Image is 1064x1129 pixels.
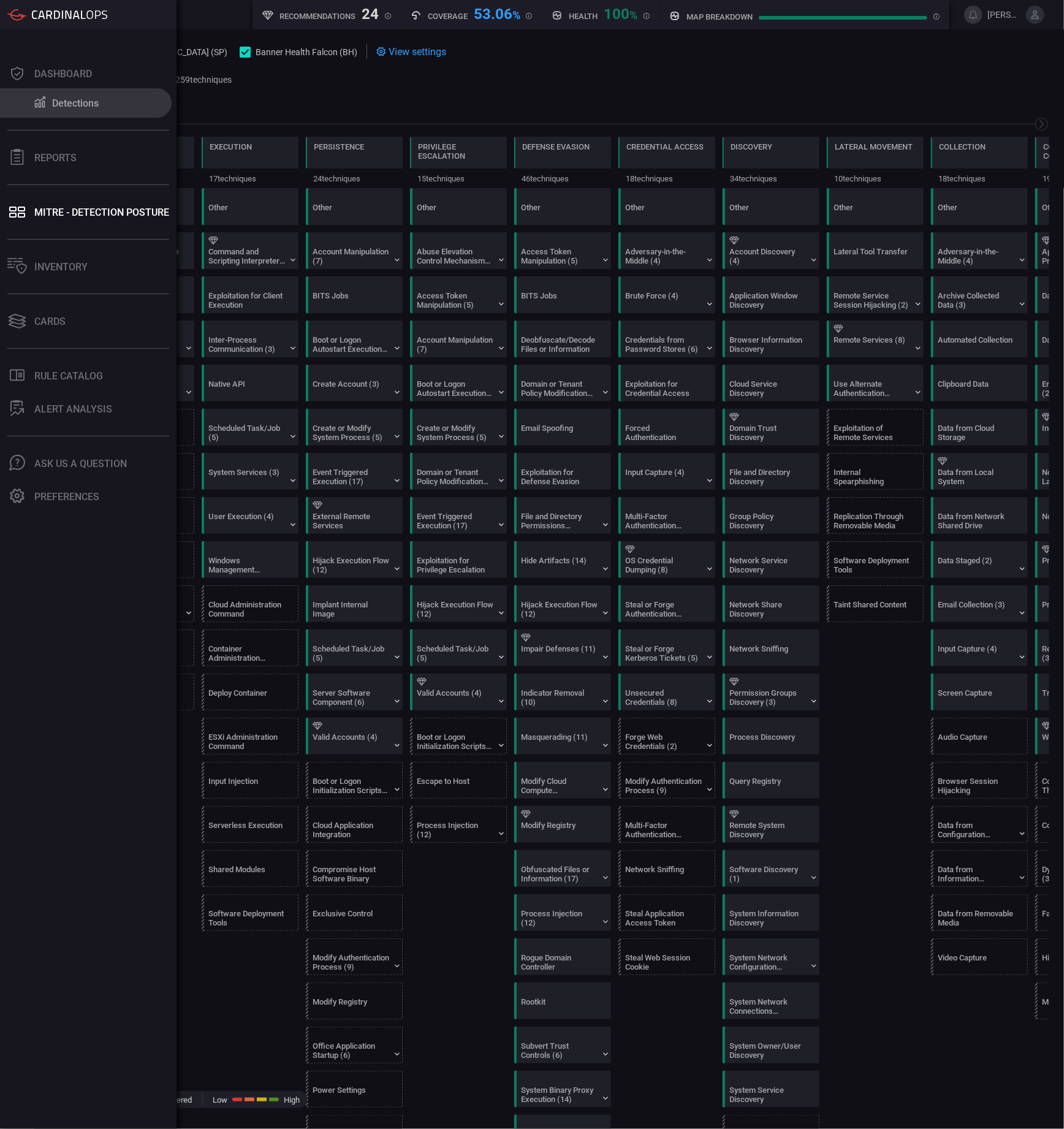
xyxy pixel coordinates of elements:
div: Account Discovery (4) [729,247,806,265]
div: ALERT ANALYSIS [34,403,112,415]
div: T1136: Create Account [306,365,403,401]
div: T1072: Software Deployment Tools (Not covered) [827,541,924,578]
div: Boot or Logon Autostart Execution (14) [313,335,389,354]
h5: Health [569,12,598,21]
span: Banner Health Falcon (BH) [256,47,357,57]
div: T1525: Implant Internal Image [306,585,403,622]
div: Privilege Escalation [418,142,499,161]
div: Command and Scripting Interpreter (12) [208,247,285,265]
div: Exploitation for Client Execution [208,291,285,310]
div: T1578: Modify Cloud Compute Infrastructure [514,762,611,799]
div: T1129: Shared Modules (Not covered) [202,850,298,887]
div: T1564: Hide Artifacts [514,541,611,578]
div: T1049: System Network Connections Discovery (Not covered) [723,983,819,1019]
div: T1187: Forced Authentication [618,409,715,446]
div: T1539: Steal Web Session Cookie (Not covered) [618,938,715,975]
div: T1212: Exploitation for Credential Access [618,365,715,401]
div: Create or Modify System Process (5) [313,424,389,442]
div: Internal Spearphishing [834,468,910,486]
div: Exploitation for Credential Access [625,379,702,398]
div: Use Alternate Authentication Material (4) [834,379,910,398]
div: T1574: Hijack Execution Flow [514,585,611,622]
div: Windows Management Instrumentation [208,556,285,574]
div: Data from Local System [938,468,1014,486]
div: T1574: Hijack Execution Flow [306,541,403,578]
div: Input Capture (4) [938,644,1014,663]
div: T1222: File and Directory Permissions Modification (Not covered) [514,497,611,534]
div: T1140: Deobfuscate/Decode Files or Information (Not covered) [514,321,611,357]
div: T1037: Boot or Logon Initialization Scripts (Not covered) [410,718,507,755]
div: T1518: Software Discovery (Not covered) [723,850,819,887]
div: Discovery [731,142,772,151]
div: Application Window Discovery [729,291,806,310]
div: T1556: Modify Authentication Process (Not covered) [618,762,715,799]
div: Scheduled Task/Job (5) [208,424,285,442]
div: T1185: Browser Session Hijacking (Not covered) [931,762,1028,799]
div: T1659: Content Injection (Not covered) [97,453,194,490]
div: T1530: Data from Cloud Storage [931,409,1028,446]
div: Other [410,188,507,225]
div: T1098: Account Manipulation [306,232,403,269]
div: T1602: Data from Configuration Repository (Not covered) [931,806,1028,843]
div: Defense Evasion [522,142,590,151]
div: T1078: Valid Accounts [410,674,507,710]
div: T1552: Unsecured Credentials [618,674,715,710]
div: T1547: Boot or Logon Autostart Execution [410,365,507,401]
div: T1534: Internal Spearphishing (Not covered) [827,453,924,490]
div: 18 techniques [931,169,1028,188]
div: Other [521,203,598,221]
div: Detections [52,97,99,109]
div: Implant Internal Image [313,600,389,618]
span: View settings [389,46,446,58]
div: Rule Catalog [34,370,103,382]
div: View settings [376,44,446,59]
div: T1648: Serverless Execution (Not covered) [202,806,298,843]
div: User Execution (4) [208,512,285,530]
div: Valid Accounts (4) [417,688,493,707]
div: Cloud Administration Command [208,600,285,618]
div: T1611: Escape to Host (Not covered) [410,762,507,799]
div: T1110: Brute Force [618,276,715,313]
div: T1037: Boot or Logon Initialization Scripts (Not covered) [306,762,403,799]
div: T1674: Input Injection (Not covered) [202,762,298,799]
div: Create Account (3) [313,379,389,398]
div: T1675: ESXi Administration Command (Not covered) [202,718,298,755]
div: BITS Jobs [521,291,598,310]
div: 18 techniques [618,169,715,188]
div: T1528: Steal Application Access Token (Not covered) [618,894,715,931]
div: Lateral Movement [835,142,913,151]
div: Forced Authentication [625,424,702,442]
div: Create or Modify System Process (5) [417,424,493,442]
div: 34 techniques [723,169,819,188]
div: Clipboard Data [938,379,1014,398]
div: ESXi Administration Command [208,732,285,751]
div: T1039: Data from Network Shared Drive [931,497,1028,534]
div: T1615: Group Policy Discovery [723,497,819,534]
div: Inventory [34,261,88,273]
div: Browser Information Discovery [729,335,806,354]
div: T1484: Domain or Tenant Policy Modification [410,453,507,490]
div: T1080: Taint Shared Content (Not covered) [827,585,924,622]
div: T1200: Hardware Additions (Not covered) [97,497,194,534]
div: File and Directory Permissions Modification (2) [521,512,598,530]
span: [PERSON_NAME][EMAIL_ADDRESS][PERSON_NAME][DOMAIN_NAME] [987,10,1021,20]
div: Remote Services (8) [834,335,910,354]
div: OS Credential Dumping (8) [625,556,702,574]
div: T1543: Create or Modify System Process [410,409,507,446]
div: T1078: Valid Accounts [97,365,194,401]
div: T1078: Valid Accounts [306,718,403,755]
div: T1016: System Network Configuration Discovery [723,938,819,975]
div: T1053: Scheduled Task/Job [306,629,403,666]
div: Remote Service Session Hijacking (2) [834,291,910,310]
div: Adversary-in-the-Middle (4) [938,247,1014,265]
div: T1018: Remote System Discovery [723,806,819,843]
div: T1133: External Remote Services [97,409,194,446]
div: T1566: Phishing [97,321,194,357]
div: Cards [34,316,66,327]
div: Other [729,203,806,221]
div: File and Directory Discovery [729,468,806,486]
div: T1556: Modify Authentication Process (Not covered) [306,938,403,975]
div: MITRE - Detection Posture [34,207,169,218]
div: Network Share Discovery [729,600,806,618]
div: T1082: System Information Discovery [723,894,819,931]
